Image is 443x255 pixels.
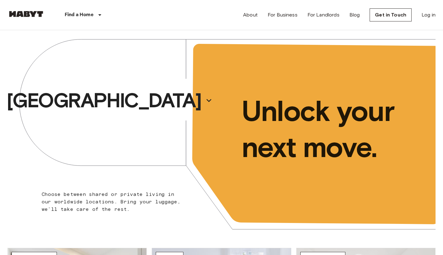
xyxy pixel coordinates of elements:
[7,88,201,113] p: [GEOGRAPHIC_DATA]
[65,11,94,19] p: Find a Home
[7,11,45,17] img: Habyt
[422,11,436,19] a: Log in
[42,191,183,213] p: Choose between shared or private living in our worldwide locations. Bring your luggage, we'll tak...
[242,93,426,165] p: Unlock your next move.
[307,11,339,19] a: For Landlords
[268,11,298,19] a: For Business
[4,86,215,115] button: [GEOGRAPHIC_DATA]
[370,8,412,21] a: Get in Touch
[243,11,258,19] a: About
[349,11,360,19] a: Blog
